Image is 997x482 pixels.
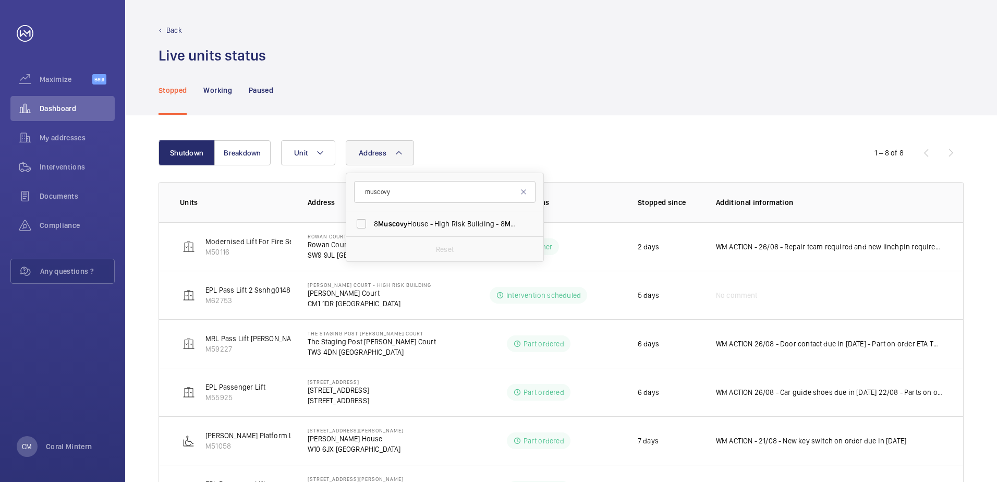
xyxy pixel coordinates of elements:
[159,46,266,65] h1: Live units status
[346,140,414,165] button: Address
[183,240,195,253] img: elevator.svg
[506,290,581,300] p: Intervention scheduled
[183,289,195,302] img: elevator.svg
[166,25,182,35] p: Back
[205,441,300,451] p: M51058
[40,132,115,143] span: My addresses
[308,336,436,347] p: The Staging Post [PERSON_NAME] Court
[436,244,454,255] p: Reset
[183,386,195,399] img: elevator.svg
[716,387,942,397] p: WM ACTION 26/08 - Car guide shoes due in [DATE] 22/08 - Parts on order ETA [DATE] 27th. WM ACTION...
[308,379,369,385] p: [STREET_ADDRESS]
[40,220,115,231] span: Compliance
[638,290,659,300] p: 5 days
[203,85,232,95] p: Working
[638,242,659,252] p: 2 days
[359,149,386,157] span: Address
[281,140,335,165] button: Unit
[308,395,369,406] p: [STREET_ADDRESS]
[205,392,265,403] p: M55925
[40,266,114,276] span: Any questions ?
[308,476,421,482] p: [STREET_ADDRESS][PERSON_NAME]
[716,197,942,208] p: Additional information
[205,344,303,354] p: M59227
[308,298,431,309] p: CM1 1DR [GEOGRAPHIC_DATA]
[716,290,758,300] span: No comment
[308,239,445,250] p: Rowan Court Flats 78-194
[205,430,300,441] p: [PERSON_NAME] Platform Lift
[205,247,369,257] p: M50116
[40,191,115,201] span: Documents
[308,330,436,336] p: The Staging Post [PERSON_NAME] Court
[183,338,195,350] img: elevator.svg
[159,140,215,165] button: Shutdown
[205,236,369,247] p: Modernised Lift For Fire Services - LEFT HAND LIFT
[308,250,445,260] p: SW9 9JL [GEOGRAPHIC_DATA]
[294,149,308,157] span: Unit
[205,382,265,392] p: EPL Passenger Lift
[205,295,295,306] p: M62753
[638,197,699,208] p: Stopped since
[308,385,369,395] p: [STREET_ADDRESS]
[183,435,195,447] img: platform_lift.svg
[716,242,942,252] p: WM ACTION - 26/08 - Repair team required and new linchpin required to be ordered and repair date ...
[205,333,303,344] p: MRL Pass Lift [PERSON_NAME]
[716,339,942,349] p: WM ACTION 26/08 - Door contact due in [DATE] - Part on order ETA TBC. WM ACTION - 21/08 - Car doo...
[205,285,295,295] p: EPL Pass Lift 2 Ssnhg01482
[46,441,92,452] p: Coral Mintern
[40,103,115,114] span: Dashboard
[505,220,534,228] span: Muscovy
[374,219,517,229] span: 8 House - High Risk Building - 8 [STREET_ADDRESS]
[249,85,273,95] p: Paused
[308,197,456,208] p: Address
[40,74,92,85] span: Maximize
[524,339,564,349] p: Part ordered
[308,347,436,357] p: TW3 4DN [GEOGRAPHIC_DATA]
[308,433,404,444] p: [PERSON_NAME] House
[378,220,407,228] span: Muscovy
[180,197,291,208] p: Units
[308,444,404,454] p: W10 6JX [GEOGRAPHIC_DATA]
[159,85,187,95] p: Stopped
[308,233,445,239] p: Rowan Court Flats 78-194 - High Risk Building
[214,140,271,165] button: Breakdown
[524,436,564,446] p: Part ordered
[308,282,431,288] p: [PERSON_NAME] Court - High Risk Building
[874,148,904,158] div: 1 – 8 of 8
[638,436,659,446] p: 7 days
[716,436,906,446] p: WM ACTION - 21/08 - New key switch on order due in [DATE]
[354,181,536,203] input: Search by address
[638,339,659,349] p: 6 days
[638,387,659,397] p: 6 days
[22,441,32,452] p: CM
[308,427,404,433] p: [STREET_ADDRESS][PERSON_NAME]
[308,288,431,298] p: [PERSON_NAME] Court
[524,387,564,397] p: Part ordered
[40,162,115,172] span: Interventions
[92,74,106,85] span: Beta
